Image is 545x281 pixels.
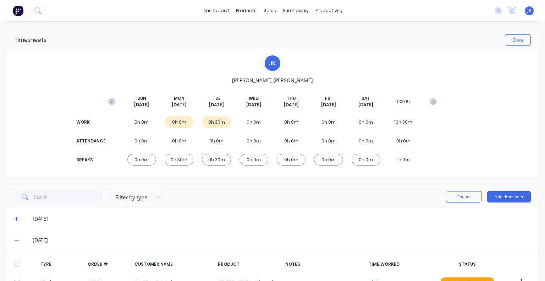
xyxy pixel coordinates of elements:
[314,116,343,128] div: 0h 0m
[232,5,260,16] div: products
[277,116,305,128] div: 0h 0m
[314,154,343,166] div: 0h 0m
[260,5,280,16] div: sales
[127,154,156,166] div: 0h 0m
[314,135,343,147] div: 0h 0m
[446,191,481,202] button: Options
[174,95,185,102] span: MON
[280,5,312,16] div: purchasing
[76,119,105,125] div: WORK
[264,54,281,72] div: J K
[362,95,370,102] span: SAT
[321,102,336,108] span: [DATE]
[33,236,531,244] div: [DATE]
[246,102,261,108] span: [DATE]
[358,102,373,108] span: [DATE]
[172,102,187,108] span: [DATE]
[240,116,268,128] div: 0h 0m
[40,261,82,268] div: TYPE
[284,102,299,108] span: [DATE]
[127,135,156,147] div: 0h 0m
[352,154,380,166] div: 0h 0m
[165,154,193,166] div: 0h 30m
[165,116,193,128] div: 8h 0m
[202,135,231,147] div: 0h 0m
[88,261,129,268] div: ORDER #
[127,116,156,128] div: 0h 0m
[369,261,431,268] div: TIME WORKED
[352,135,380,147] div: 0h 0m
[277,154,305,166] div: 0h 0m
[213,95,221,102] span: TUE
[312,5,346,16] div: productivity
[240,135,268,147] div: 0h 0m
[285,261,363,268] div: NOTES
[199,5,232,16] a: dashboard
[287,95,296,102] span: THU
[134,261,212,268] div: CUSTOMER NAME
[240,154,268,166] div: 0h 0m
[396,98,411,105] span: TOTAL
[76,157,105,163] div: BREAKS
[487,191,531,202] button: Add timesheet
[277,135,305,147] div: 0h 0m
[325,95,332,102] span: FRI
[13,5,23,16] img: Factory
[76,138,105,144] div: ATTENDANCE
[389,135,418,147] div: 0h 0m
[165,135,193,147] div: 0h 0m
[33,215,531,223] div: [DATE]
[505,34,531,46] button: Close
[352,116,380,128] div: 0h 0m
[34,190,103,204] input: Search...
[209,102,224,108] span: [DATE]
[218,261,280,268] div: PRODUCT
[527,7,532,14] span: JK
[137,95,146,102] span: SUN
[134,102,149,108] span: [DATE]
[202,154,231,166] div: 0h 30m
[389,116,418,128] div: 16h 30m
[232,76,313,84] span: [PERSON_NAME] [PERSON_NAME]
[436,261,498,268] div: STATUS
[389,154,418,166] div: 1h 0m
[249,95,259,102] span: WED
[202,116,231,128] div: 8h 30m
[14,36,46,44] div: Timesheets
